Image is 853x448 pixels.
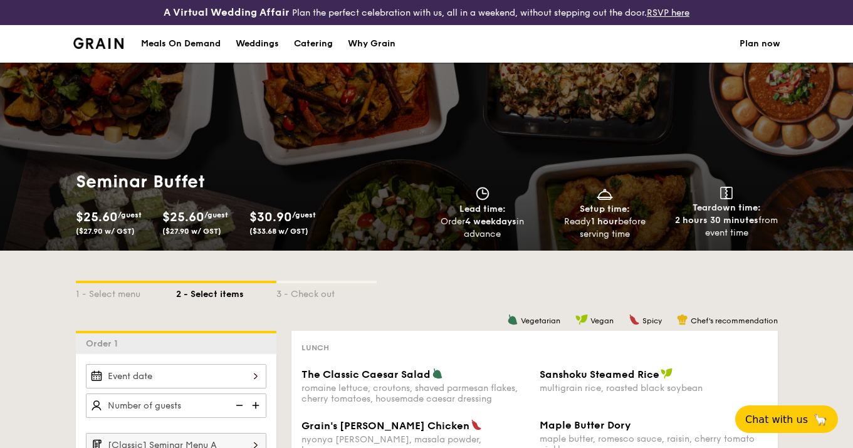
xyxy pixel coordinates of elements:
div: multigrain rice, roasted black soybean [540,383,768,393]
span: Order 1 [86,338,123,349]
h4: A Virtual Wedding Affair [164,5,290,20]
div: 1 - Select menu [76,283,176,301]
img: Grain [73,38,124,49]
div: romaine lettuce, croutons, shaved parmesan flakes, cherry tomatoes, housemade caesar dressing [301,383,530,404]
img: icon-spicy.37a8142b.svg [629,314,640,325]
span: ($27.90 w/ GST) [76,227,135,236]
span: The Classic Caesar Salad [301,368,431,380]
a: RSVP here [647,8,689,18]
span: ($33.68 w/ GST) [249,227,308,236]
img: icon-reduce.1d2dbef1.svg [229,393,248,417]
div: from event time [671,214,783,239]
img: icon-vegan.f8ff3823.svg [661,368,673,379]
span: Lunch [301,343,329,352]
span: Vegan [590,316,614,325]
div: Order in advance [427,216,539,241]
a: Logotype [73,38,124,49]
div: Ready before serving time [548,216,661,241]
div: Weddings [236,25,279,63]
div: Plan the perfect celebration with us, all in a weekend, without stepping out the door. [142,5,711,20]
span: Chef's recommendation [691,316,778,325]
span: Teardown time: [693,202,761,213]
span: /guest [292,211,316,219]
span: Spicy [642,316,662,325]
div: Catering [294,25,333,63]
strong: 1 hour [591,216,618,227]
span: 🦙 [813,412,828,427]
div: Why Grain [348,25,395,63]
a: Plan now [740,25,780,63]
span: Grain's [PERSON_NAME] Chicken [301,420,469,432]
span: /guest [118,211,142,219]
span: Sanshoku Steamed Rice [540,368,659,380]
span: Vegetarian [521,316,560,325]
a: Weddings [228,25,286,63]
h1: Seminar Buffet [76,170,327,193]
img: icon-chef-hat.a58ddaea.svg [677,314,688,325]
img: icon-teardown.65201eee.svg [720,187,733,199]
input: Event date [86,364,266,388]
span: $30.90 [249,210,292,225]
img: icon-vegan.f8ff3823.svg [575,314,588,325]
img: icon-clock.2db775ea.svg [473,187,492,201]
div: Meals On Demand [141,25,221,63]
img: icon-vegetarian.fe4039eb.svg [507,314,518,325]
strong: 2 hours 30 minutes [675,215,758,226]
a: Catering [286,25,340,63]
img: icon-spicy.37a8142b.svg [471,419,482,430]
span: $25.60 [162,210,204,225]
img: icon-dish.430c3a2e.svg [595,187,614,201]
a: Meals On Demand [133,25,228,63]
span: ($27.90 w/ GST) [162,227,221,236]
img: icon-vegetarian.fe4039eb.svg [432,368,443,379]
span: Setup time: [580,204,630,214]
span: $25.60 [76,210,118,225]
span: Maple Butter Dory [540,419,631,431]
span: Lead time: [459,204,506,214]
button: Chat with us🦙 [735,405,838,433]
div: 2 - Select items [176,283,276,301]
div: 3 - Check out [276,283,377,301]
span: Chat with us [745,414,808,425]
input: Number of guests [86,393,266,418]
strong: 4 weekdays [465,216,516,227]
span: /guest [204,211,228,219]
a: Why Grain [340,25,403,63]
img: icon-add.58712e84.svg [248,393,266,417]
